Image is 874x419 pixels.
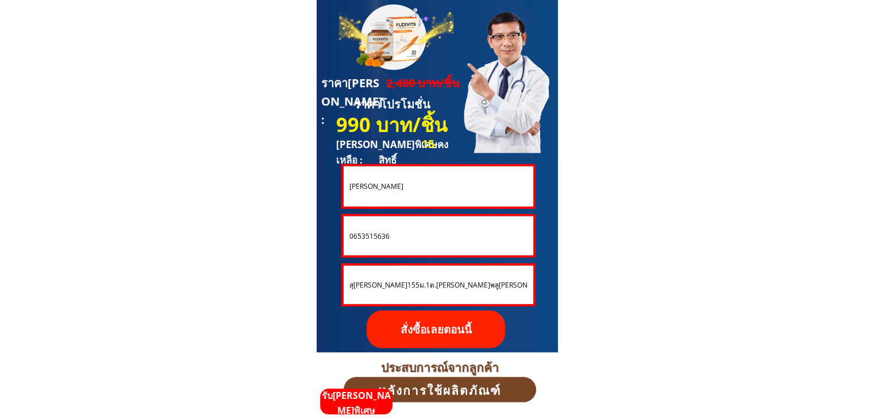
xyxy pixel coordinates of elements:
h3: 15 [422,135,445,153]
h3: หลังการใช้ผลิตภัณฑ์ [350,380,529,399]
p: รับ[PERSON_NAME]พิเศษ [320,389,392,418]
input: ชื่อ-นามสกุล [346,166,531,207]
input: หมายเลขโทรศัพท์ [346,216,531,255]
h3: [PERSON_NAME]พิเศษคงเหลือ : สิทธิ์ [336,137,464,168]
input: ที่อยู่ [346,266,531,304]
h3: ราคา[PERSON_NAME] : [321,74,386,129]
h3: 990 บาท/ชิ้น [336,108,452,140]
h3: ประสบการณ์จากลูกค้า [323,358,557,375]
h3: ราคาโปรโมชั่น [353,95,440,114]
p: สั่งซื้อเลยตอนนี้ [367,311,505,348]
